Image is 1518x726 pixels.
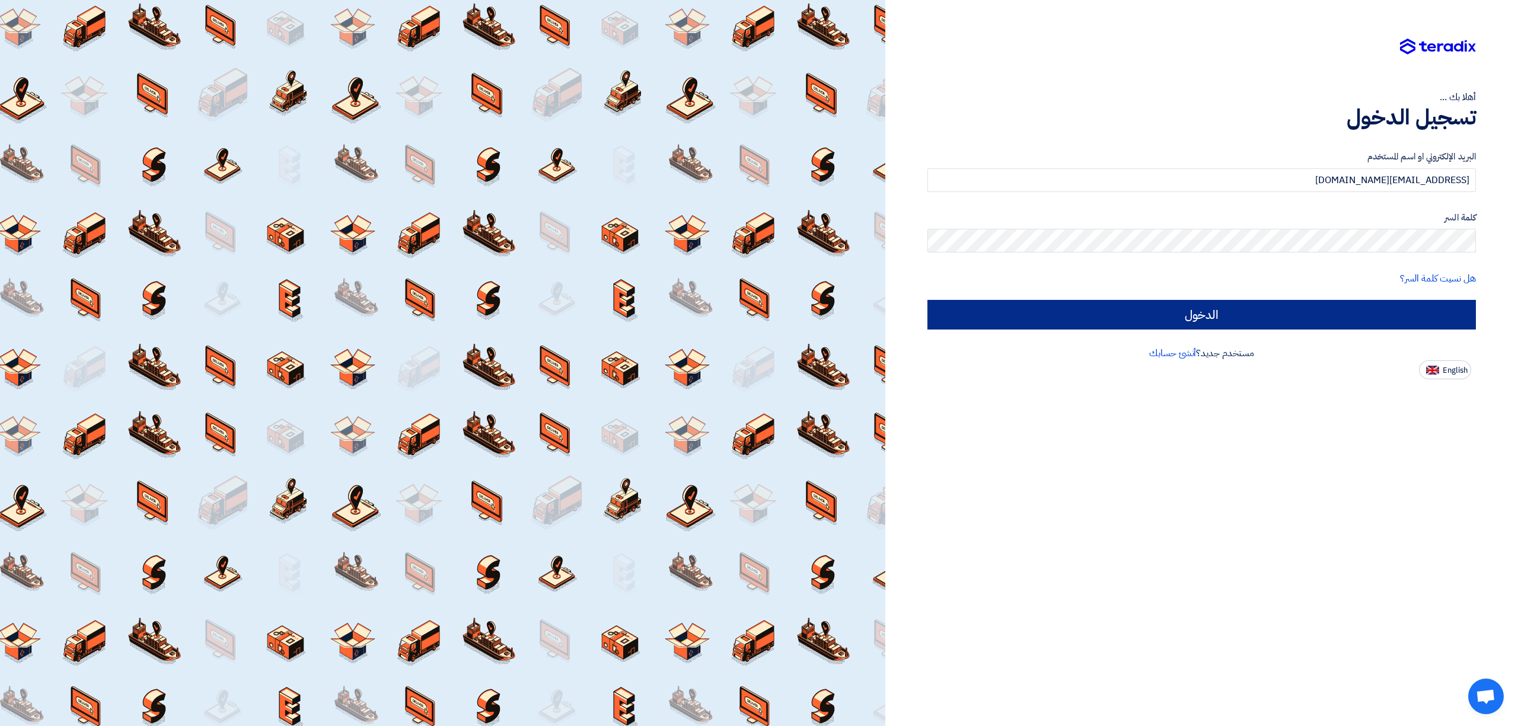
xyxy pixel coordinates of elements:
[927,211,1476,225] label: كلمة السر
[927,346,1476,360] div: مستخدم جديد؟
[927,90,1476,104] div: أهلا بك ...
[1468,679,1504,714] div: Open chat
[1443,366,1468,375] span: English
[927,168,1476,192] input: أدخل بريد العمل الإلكتروني او اسم المستخدم الخاص بك ...
[927,104,1476,130] h1: تسجيل الدخول
[1400,39,1476,55] img: Teradix logo
[1426,366,1439,375] img: en-US.png
[1419,360,1471,379] button: English
[1149,346,1196,360] a: أنشئ حسابك
[927,150,1476,164] label: البريد الإلكتروني او اسم المستخدم
[927,300,1476,330] input: الدخول
[1400,271,1476,286] a: هل نسيت كلمة السر؟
